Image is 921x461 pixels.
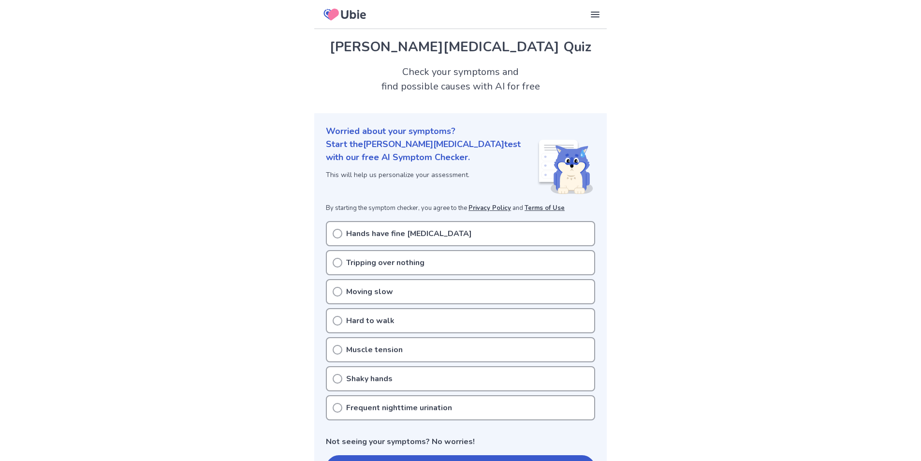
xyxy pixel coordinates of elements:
[326,170,537,180] p: This will help us personalize your assessment.
[525,204,565,212] a: Terms of Use
[346,228,472,239] p: Hands have fine [MEDICAL_DATA]
[326,125,595,138] p: Worried about your symptoms?
[346,315,395,327] p: Hard to walk
[326,138,537,164] p: Start the [PERSON_NAME][MEDICAL_DATA] test with our free AI Symptom Checker.
[346,286,393,297] p: Moving slow
[346,373,393,385] p: Shaky hands
[346,402,452,414] p: Frequent nighttime urination
[537,140,593,194] img: Shiba
[326,204,595,213] p: By starting the symptom checker, you agree to the and
[326,37,595,57] h1: [PERSON_NAME][MEDICAL_DATA] Quiz
[346,257,424,268] p: Tripping over nothing
[468,204,511,212] a: Privacy Policy
[326,436,595,447] p: Not seeing your symptoms? No worries!
[346,344,403,356] p: Muscle tension
[314,65,607,94] h2: Check your symptoms and find possible causes with AI for free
